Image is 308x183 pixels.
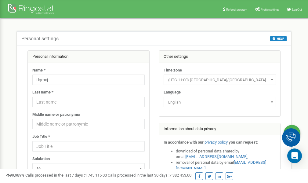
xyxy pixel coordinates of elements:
[6,173,24,178] span: 99,989%
[108,173,191,178] span: Calls processed in the last 30 days :
[32,141,145,152] input: Job Title
[169,173,191,178] u: 7 382 453,00
[205,140,228,145] a: privacy policy
[166,76,274,84] span: (UTC-11:00) Pacific/Midway
[32,97,145,107] input: Last name
[164,90,181,95] label: Language
[176,160,276,171] li: removal of personal data by email ,
[159,123,281,135] div: Information about data privacy
[166,98,274,107] span: English
[85,173,107,178] u: 1 745 115,00
[25,173,107,178] span: Calls processed in the last 7 days :
[32,75,145,85] input: Name
[185,154,247,159] a: [EMAIL_ADDRESS][DOMAIN_NAME]
[164,68,182,73] label: Time zone
[34,164,143,173] span: Mr.
[32,134,50,140] label: Job Title *
[32,119,145,129] input: Middle name or patronymic
[159,51,281,63] div: Other settings
[226,8,247,11] span: Referral program
[32,156,50,162] label: Salutation
[287,148,302,163] div: Open Intercom Messenger
[28,51,149,63] div: Personal information
[21,36,59,42] h5: Personal settings
[176,148,276,160] li: download of personal data shared by email ,
[32,90,53,95] label: Last name *
[32,163,145,174] span: Mr.
[32,68,45,73] label: Name *
[292,8,302,11] span: Log Out
[270,36,287,41] button: HELP
[261,8,279,11] span: Profile settings
[229,140,258,145] strong: you can request:
[164,140,204,145] strong: In accordance with our
[164,75,276,85] span: (UTC-11:00) Pacific/Midway
[32,112,80,118] label: Middle name or patronymic
[164,97,276,107] span: English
